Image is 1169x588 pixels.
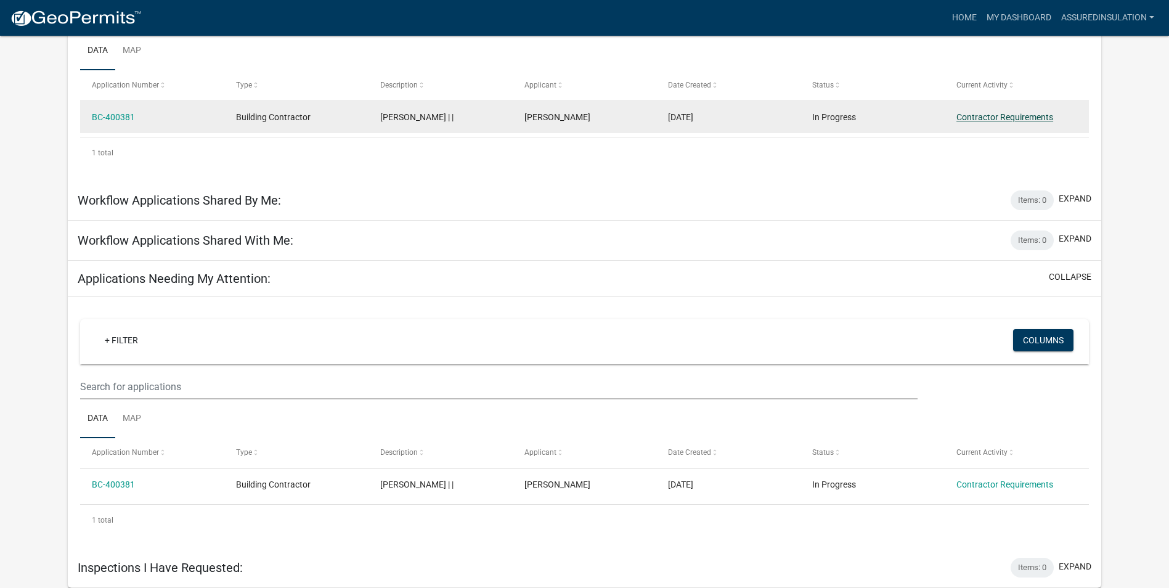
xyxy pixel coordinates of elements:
[956,112,1053,122] a: Contractor Requirements
[95,329,148,351] a: + Filter
[947,6,982,30] a: Home
[369,438,513,468] datatable-header-cell: Description
[92,81,159,89] span: Application Number
[512,438,656,468] datatable-header-cell: Applicant
[80,70,224,100] datatable-header-cell: Application Number
[236,480,311,489] span: Building Contractor
[92,480,135,489] a: BC-400381
[812,112,856,122] span: In Progress
[380,81,418,89] span: Description
[78,560,243,575] h5: Inspections I Have Requested:
[1059,192,1091,205] button: expand
[1059,560,1091,573] button: expand
[78,193,281,208] h5: Workflow Applications Shared By Me:
[524,112,590,122] span: Diana Pickup
[812,480,856,489] span: In Progress
[1056,6,1159,30] a: AssuredInsulation
[115,31,149,71] a: Map
[224,438,369,468] datatable-header-cell: Type
[668,81,711,89] span: Date Created
[668,448,711,457] span: Date Created
[945,70,1089,100] datatable-header-cell: Current Activity
[524,480,590,489] span: Diana Pickup
[668,480,693,489] span: 04/04/2025
[80,399,115,439] a: Data
[1013,329,1073,351] button: Columns
[956,480,1053,489] a: Contractor Requirements
[812,448,834,457] span: Status
[380,112,454,122] span: Diana Pickup | |
[1059,232,1091,245] button: expand
[800,70,945,100] datatable-header-cell: Status
[512,70,656,100] datatable-header-cell: Applicant
[1011,558,1054,578] div: Items: 0
[380,448,418,457] span: Description
[92,112,135,122] a: BC-400381
[236,81,252,89] span: Type
[524,448,556,457] span: Applicant
[92,448,159,457] span: Application Number
[80,137,1089,168] div: 1 total
[80,374,918,399] input: Search for applications
[224,70,369,100] datatable-header-cell: Type
[668,112,693,122] span: 04/04/2025
[80,438,224,468] datatable-header-cell: Application Number
[956,448,1008,457] span: Current Activity
[78,271,271,286] h5: Applications Needing My Attention:
[68,297,1101,549] div: collapse
[656,438,800,468] datatable-header-cell: Date Created
[982,6,1056,30] a: My Dashboard
[115,399,149,439] a: Map
[369,70,513,100] datatable-header-cell: Description
[380,480,454,489] span: Diana Pickup | |
[236,448,252,457] span: Type
[236,112,311,122] span: Building Contractor
[524,81,556,89] span: Applicant
[80,31,115,71] a: Data
[800,438,945,468] datatable-header-cell: Status
[656,70,800,100] datatable-header-cell: Date Created
[956,81,1008,89] span: Current Activity
[945,438,1089,468] datatable-header-cell: Current Activity
[1049,271,1091,284] button: collapse
[80,505,1089,536] div: 1 total
[812,81,834,89] span: Status
[78,233,293,248] h5: Workflow Applications Shared With Me:
[1011,231,1054,250] div: Items: 0
[1011,190,1054,210] div: Items: 0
